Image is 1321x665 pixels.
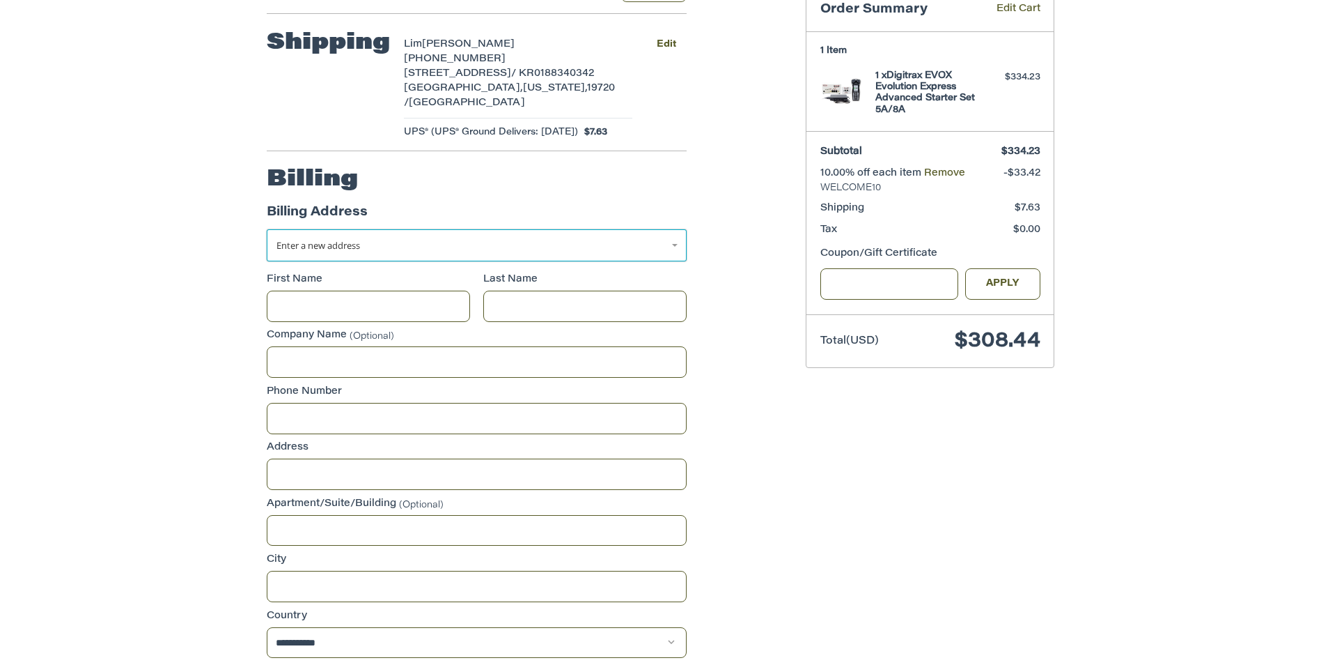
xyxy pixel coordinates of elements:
[820,268,959,300] input: Gift Certificate or Coupon Code
[523,84,587,93] span: [US_STATE],
[404,54,506,64] span: [PHONE_NUMBER]
[404,125,578,139] span: UPS® (UPS® Ground Delivers: [DATE])
[409,98,525,108] span: [GEOGRAPHIC_DATA]
[1003,169,1040,178] span: -$33.42
[511,69,594,79] span: / KR0188340342
[267,497,687,512] label: Apartment/Suite/Building
[404,84,523,93] span: [GEOGRAPHIC_DATA],
[267,166,358,194] h2: Billing
[820,181,1040,195] span: WELCOME10
[985,70,1040,84] div: $334.23
[976,2,1040,18] a: Edit Cart
[924,169,965,178] a: Remove
[267,553,687,567] label: City
[955,331,1040,352] span: $308.44
[875,70,982,116] h4: 1 x Digitrax EVOX Evolution Express Advanced Starter Set 5A/8A
[820,45,1040,56] h3: 1 Item
[483,273,687,287] label: Last Name
[1001,147,1040,157] span: $334.23
[646,34,687,54] button: Edit
[820,2,976,18] h3: Order Summary
[267,273,470,287] label: First Name
[1015,204,1040,213] span: $7.63
[404,69,511,79] span: [STREET_ADDRESS]
[267,609,687,624] label: Country
[267,385,687,399] label: Phone Number
[267,441,687,455] label: Address
[267,229,687,261] a: Enter or select a different address
[578,125,608,139] span: $7.63
[267,328,687,343] label: Company Name
[820,204,864,213] span: Shipping
[1013,225,1040,235] span: $0.00
[820,247,1040,261] div: Coupon/Gift Certificate
[399,500,444,509] small: (Optional)
[965,268,1040,300] button: Apply
[267,29,390,57] h2: Shipping
[276,239,360,252] span: Enter a new address
[350,332,394,341] small: (Optional)
[820,147,862,157] span: Subtotal
[267,204,368,229] legend: Billing Address
[820,336,879,346] span: Total (USD)
[820,169,924,178] span: 10.00% off each item
[404,40,422,49] span: Lim
[820,225,837,235] span: Tax
[422,40,515,49] span: [PERSON_NAME]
